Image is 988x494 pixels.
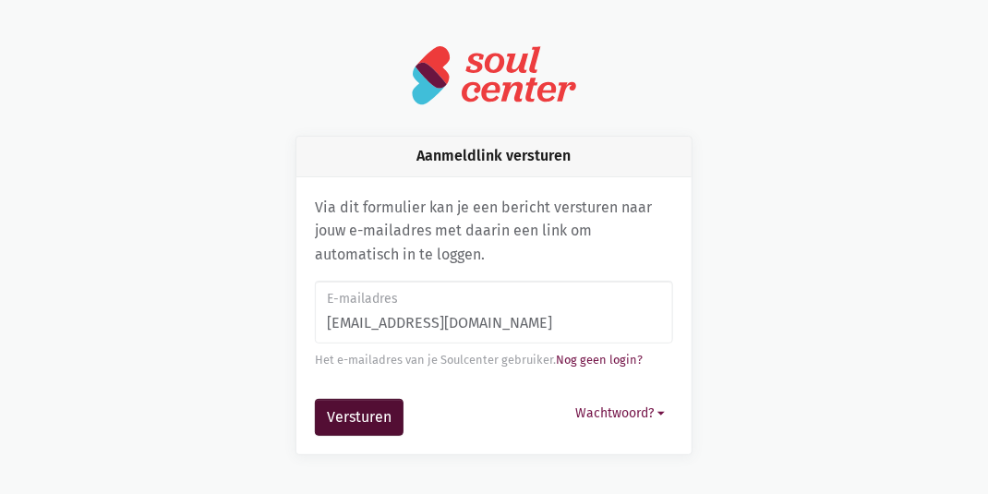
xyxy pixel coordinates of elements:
[315,351,673,369] div: Het e-mailadres van je Soulcenter gebruiker.
[567,399,673,428] button: Wachtwoord?
[315,196,673,267] p: Via dit formulier kan je een bericht versturen naar jouw e-mailadres met daarin een link om autom...
[327,289,661,309] label: E-mailadres
[315,281,673,436] form: Aanmeldlink versturen
[556,353,643,367] a: Nog geen login?
[296,137,692,176] div: Aanmeldlink versturen
[315,399,404,436] button: Versturen
[411,44,577,106] img: logo-soulcenter-full.svg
